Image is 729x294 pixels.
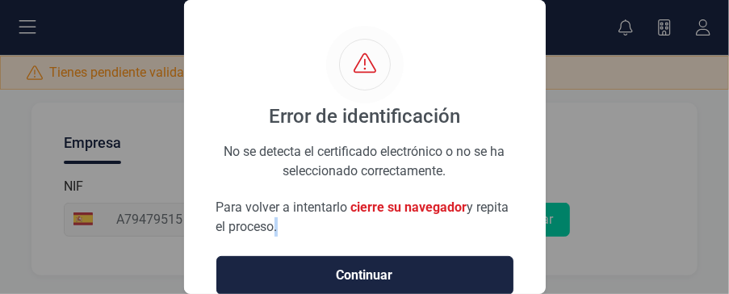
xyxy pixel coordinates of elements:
span: Continuar [233,266,496,285]
div: No se detecta el certificado electrónico o no se ha seleccionado correctamente. [216,142,513,159]
span: cierre su navegador [351,199,467,215]
p: Para volver a intentarlo y repita el proceso. [216,198,513,237]
div: Error de identificación [269,103,460,129]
